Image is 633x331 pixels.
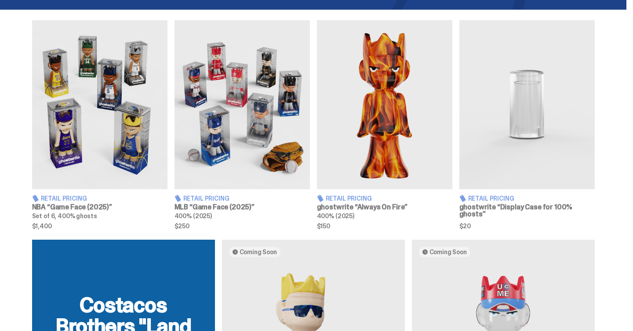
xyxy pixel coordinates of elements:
span: Set of 6, 400% ghosts [32,212,97,220]
span: Retail Pricing [468,195,514,201]
a: Game Face (2025) Retail Pricing [32,20,167,229]
span: Coming Soon [240,248,277,255]
span: $150 [317,223,452,229]
a: Always On Fire Retail Pricing [317,20,452,229]
h3: NBA “Game Face (2025)” [32,204,167,211]
h3: ghostwrite “Always On Fire” [317,204,452,211]
img: Game Face (2025) [32,20,167,189]
span: $20 [459,223,595,229]
img: Always On Fire [317,20,452,189]
h3: ghostwrite “Display Case for 100% ghosts” [459,204,595,218]
span: Coming Soon [429,248,467,255]
span: $250 [175,223,310,229]
span: Retail Pricing [183,195,229,201]
span: Retail Pricing [326,195,372,201]
span: Retail Pricing [41,195,87,201]
img: Game Face (2025) [175,20,310,189]
span: 400% (2025) [175,212,212,220]
span: 400% (2025) [317,212,354,220]
a: Display Case for 100% ghosts Retail Pricing [459,20,595,229]
a: Game Face (2025) Retail Pricing [175,20,310,229]
span: $1,400 [32,223,167,229]
img: Display Case for 100% ghosts [459,20,595,189]
h3: MLB “Game Face (2025)” [175,204,310,211]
